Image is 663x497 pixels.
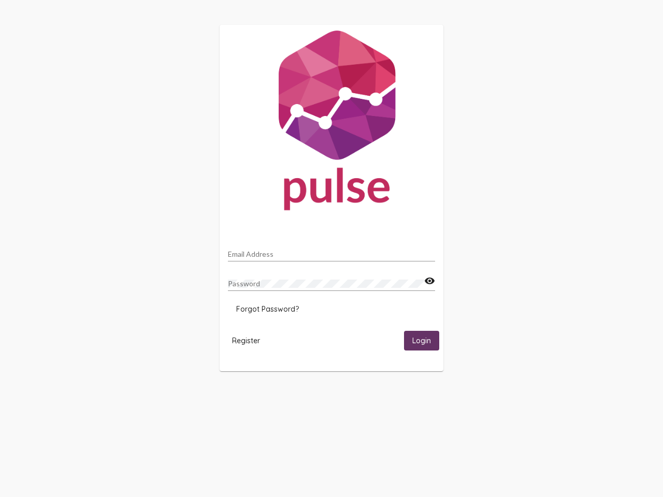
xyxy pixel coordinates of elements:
[424,275,435,287] mat-icon: visibility
[228,300,307,318] button: Forgot Password?
[412,337,431,346] span: Login
[404,331,439,350] button: Login
[224,331,268,350] button: Register
[220,25,443,221] img: Pulse For Good Logo
[232,336,260,345] span: Register
[236,304,299,314] span: Forgot Password?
